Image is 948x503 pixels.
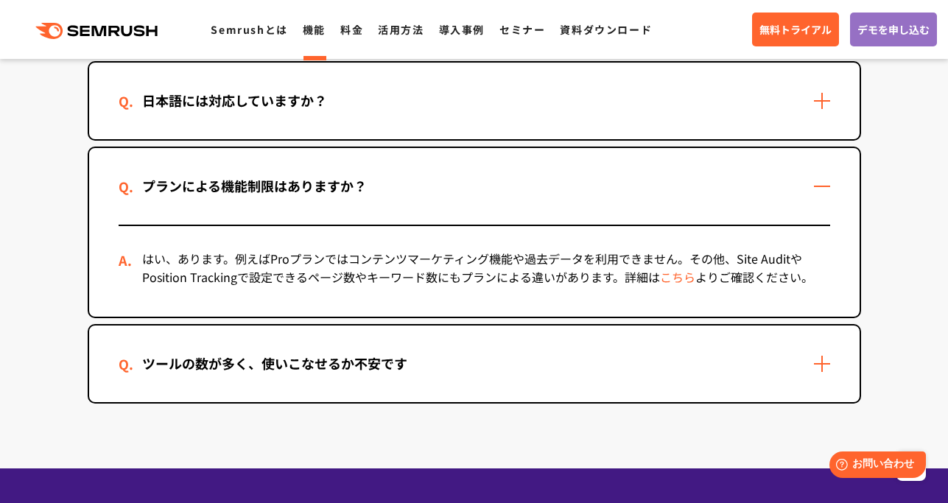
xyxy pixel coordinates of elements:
a: 資料ダウンロード [560,22,652,37]
a: 料金 [340,22,363,37]
a: 機能 [303,22,326,37]
div: プランによる機能制限はありますか？ [119,175,390,197]
a: Semrushとは [211,22,287,37]
a: 導入事例 [439,22,485,37]
a: こちら [660,268,695,286]
span: 無料トライアル [759,21,832,38]
a: 無料トライアル [752,13,839,46]
div: ツールの数が多く、使いこなせるか不安です [119,353,431,374]
span: デモを申し込む [857,21,930,38]
a: セミナー [499,22,545,37]
a: デモを申し込む [850,13,937,46]
div: 日本語には対応していますか？ [119,90,351,111]
a: 活用方法 [378,22,424,37]
iframe: Help widget launcher [817,446,932,487]
div: はい、あります。例えばProプランではコンテンツマーケティング機能や過去データを利用できません。その他、Site AuditやPosition Trackingで設定できるページ数やキーワード数... [119,226,830,317]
